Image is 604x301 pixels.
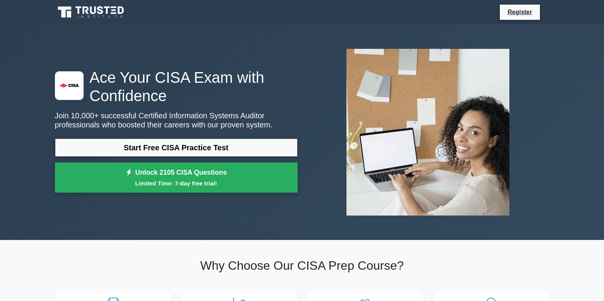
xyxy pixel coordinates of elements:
a: Unlock 2105 CISA QuestionsLimited Time: 7-day free trial! [55,163,298,193]
p: Join 10,000+ successful Certified Information Systems Auditor professionals who boosted their car... [55,111,298,129]
h1: Ace Your CISA Exam with Confidence [55,68,298,105]
a: Register [503,7,536,17]
h2: Why Choose Our CISA Prep Course? [55,258,549,273]
a: Start Free CISA Practice Test [55,138,298,157]
small: Limited Time: 7-day free trial! [64,179,288,188]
